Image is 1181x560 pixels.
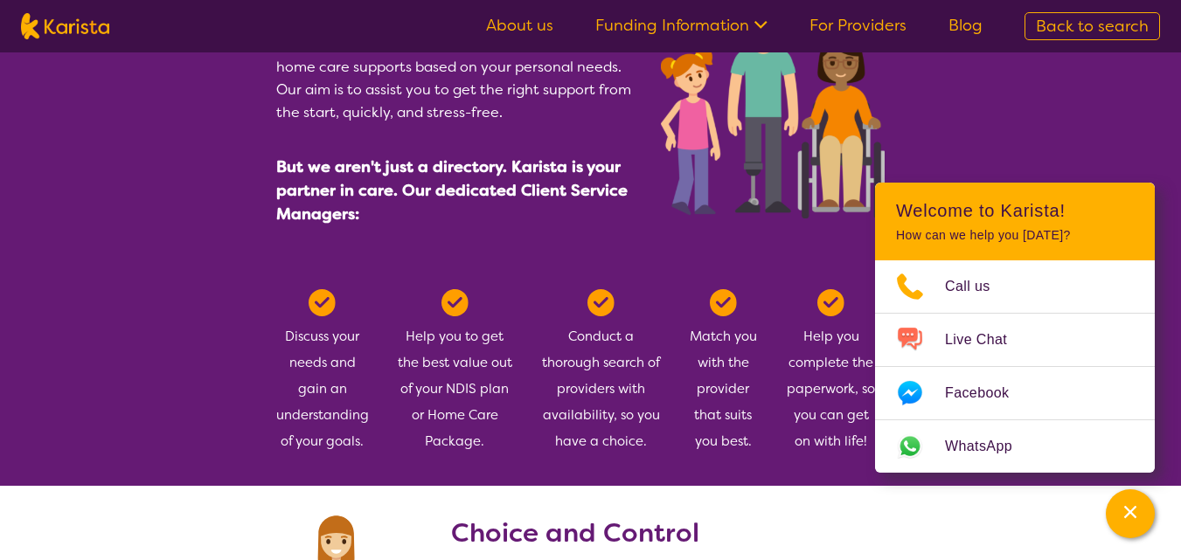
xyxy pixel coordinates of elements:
div: Discuss your needs and gain an understanding of your goals. [276,289,369,454]
span: Call us [945,273,1011,300]
span: Facebook [945,380,1030,406]
img: Karista logo [21,13,109,39]
div: Help you to get the best value out of your NDIS plan or Home Care Package. [397,289,513,454]
a: Web link opens in a new tab. [875,420,1155,473]
div: Conduct a thorough search of providers with availability, so you have a choice. [541,289,661,454]
span: Back to search [1036,16,1149,37]
img: Tick [710,289,737,316]
img: Tick [817,289,844,316]
span: WhatsApp [945,433,1033,460]
button: Channel Menu [1106,489,1155,538]
h2: Choice and Control [451,517,906,549]
h2: Welcome to Karista! [896,200,1134,221]
a: For Providers [809,15,907,36]
div: Help you complete the paperwork, so you can get on with life! [785,289,878,454]
a: Funding Information [595,15,768,36]
div: Match you with the provider that suits you best. [689,289,757,454]
a: Blog [948,15,983,36]
p: Karista provides a free service connecting you with disability and aged care services, therapies,... [276,10,640,124]
span: Live Chat [945,327,1028,353]
a: Back to search [1025,12,1160,40]
p: How can we help you [DATE]? [896,228,1134,243]
img: Tick [441,289,469,316]
ul: Choose channel [875,260,1155,473]
img: Tick [587,289,615,316]
div: Channel Menu [875,183,1155,473]
img: Tick [309,289,336,316]
span: But we aren't just a directory. Karista is your partner in care. Our dedicated Client Service Man... [276,156,628,225]
a: About us [486,15,553,36]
